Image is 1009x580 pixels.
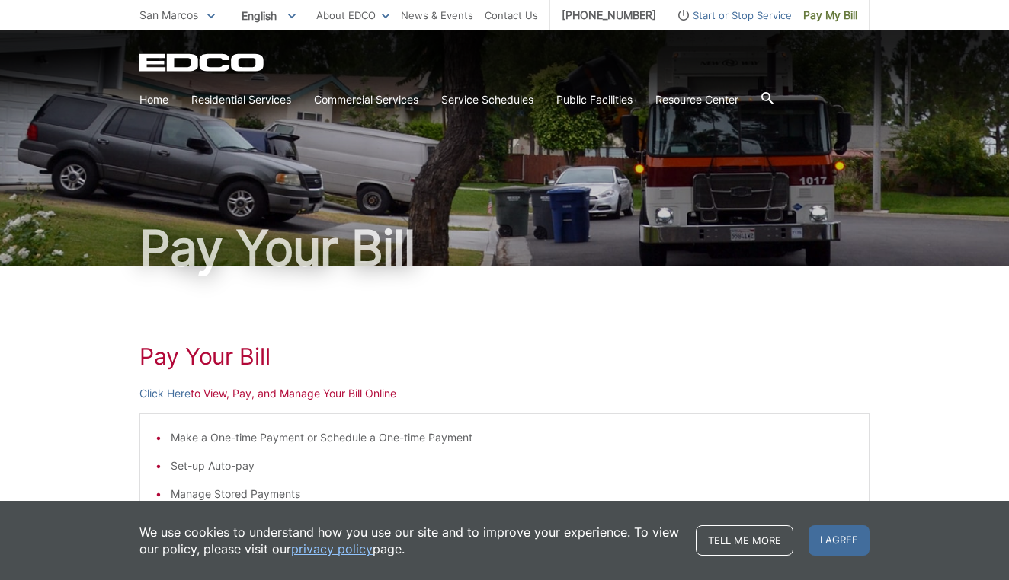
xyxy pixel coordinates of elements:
[139,385,870,402] p: to View, Pay, and Manage Your Bill Online
[191,91,291,108] a: Residential Services
[139,8,198,21] span: San Marcos
[171,486,854,502] li: Manage Stored Payments
[171,429,854,446] li: Make a One-time Payment or Schedule a One-time Payment
[401,7,473,24] a: News & Events
[139,343,870,370] h1: Pay Your Bill
[230,3,307,28] span: English
[803,7,857,24] span: Pay My Bill
[441,91,533,108] a: Service Schedules
[291,540,373,557] a: privacy policy
[556,91,633,108] a: Public Facilities
[139,91,168,108] a: Home
[139,385,191,402] a: Click Here
[655,91,738,108] a: Resource Center
[139,524,681,557] p: We use cookies to understand how you use our site and to improve your experience. To view our pol...
[316,7,389,24] a: About EDCO
[139,53,266,72] a: EDCD logo. Return to the homepage.
[485,7,538,24] a: Contact Us
[171,457,854,474] li: Set-up Auto-pay
[139,224,870,272] h1: Pay Your Bill
[696,525,793,556] a: Tell me more
[809,525,870,556] span: I agree
[314,91,418,108] a: Commercial Services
